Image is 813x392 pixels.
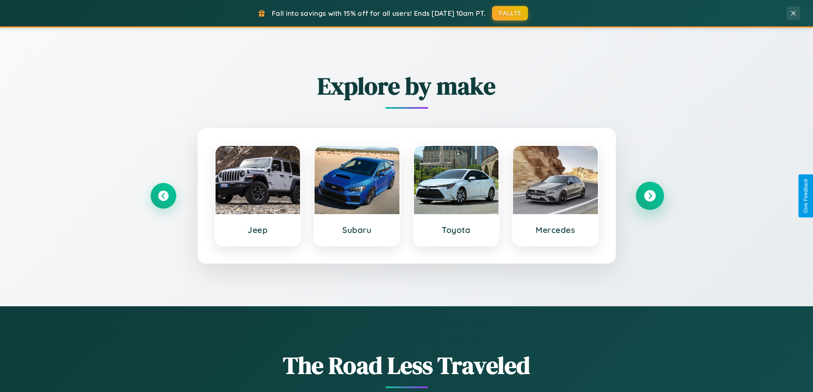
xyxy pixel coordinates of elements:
[151,70,663,102] h2: Explore by make
[323,225,391,235] h3: Subaru
[492,6,528,20] button: FALL15
[151,349,663,382] h1: The Road Less Traveled
[803,179,809,213] div: Give Feedback
[224,225,292,235] h3: Jeep
[272,9,486,17] span: Fall into savings with 15% off for all users! Ends [DATE] 10am PT.
[423,225,490,235] h3: Toyota
[522,225,589,235] h3: Mercedes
